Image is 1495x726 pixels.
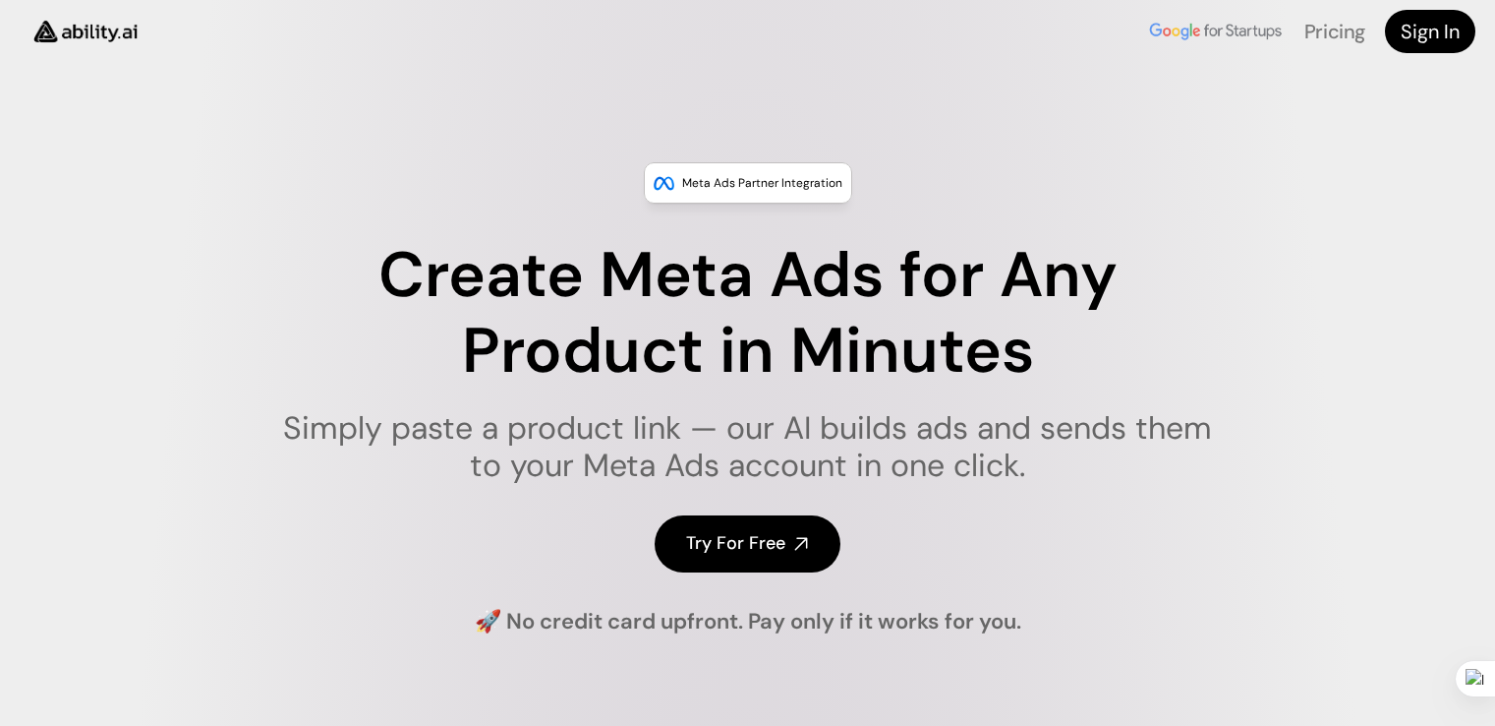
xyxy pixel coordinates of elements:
[270,409,1225,485] h1: Simply paste a product link — our AI builds ads and sends them to your Meta Ads account in one cl...
[1304,19,1365,44] a: Pricing
[1401,18,1460,45] h4: Sign In
[686,531,785,556] h4: Try For Free
[655,515,840,572] a: Try For Free
[475,607,1021,637] h4: 🚀 No credit card upfront. Pay only if it works for you.
[682,173,842,193] p: Meta Ads Partner Integration
[270,238,1225,390] h1: Create Meta Ads for Any Product in Minutes
[1385,10,1475,53] a: Sign In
